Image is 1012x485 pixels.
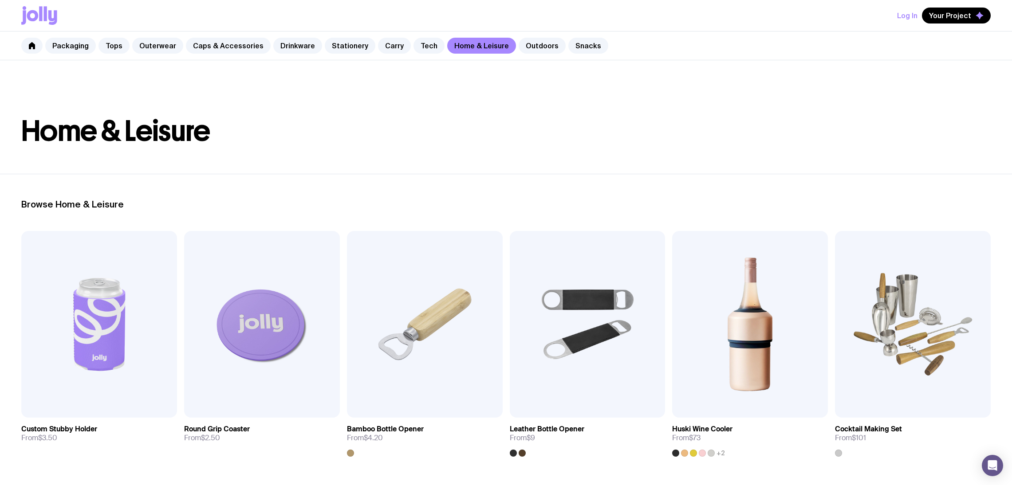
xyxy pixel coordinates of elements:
span: From [347,434,383,442]
a: Packaging [45,38,96,54]
span: +2 [717,450,725,457]
h3: Huski Wine Cooler [672,425,732,434]
a: Bamboo Bottle OpenerFrom$4.20 [347,418,503,457]
a: Huski Wine CoolerFrom$73+2 [672,418,828,457]
a: Outdoors [519,38,566,54]
a: Tops [98,38,130,54]
a: Custom Stubby HolderFrom$3.50 [21,418,177,450]
a: Outerwear [132,38,183,54]
span: Your Project [929,11,971,20]
span: From [184,434,220,442]
span: From [21,434,57,442]
h3: Cocktail Making Set [835,425,902,434]
a: Leather Bottle OpenerFrom$9 [510,418,665,457]
h3: Bamboo Bottle Opener [347,425,424,434]
a: Stationery [325,38,375,54]
h3: Leather Bottle Opener [510,425,584,434]
span: From [672,434,701,442]
span: $2.50 [201,433,220,442]
a: Home & Leisure [447,38,516,54]
span: $9 [527,433,535,442]
a: Drinkware [273,38,322,54]
span: From [835,434,866,442]
button: Log In [897,8,917,23]
span: $4.20 [364,433,383,442]
span: From [510,434,535,442]
span: $73 [689,433,701,442]
a: Carry [378,38,411,54]
a: Caps & Accessories [186,38,271,54]
div: Open Intercom Messenger [982,455,1003,476]
span: $3.50 [38,433,57,442]
h3: Custom Stubby Holder [21,425,97,434]
a: Cocktail Making SetFrom$101 [835,418,991,457]
h2: Browse Home & Leisure [21,199,991,210]
a: Tech [413,38,445,54]
span: $101 [852,433,866,442]
button: Your Project [922,8,991,23]
a: Round Grip CoasterFrom$2.50 [184,418,340,450]
h1: Home & Leisure [21,117,991,145]
a: Snacks [568,38,608,54]
h3: Round Grip Coaster [184,425,250,434]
